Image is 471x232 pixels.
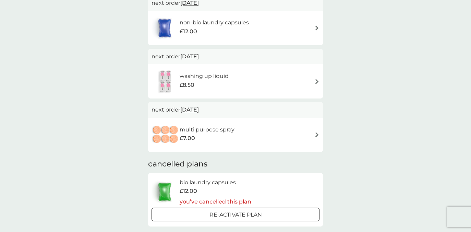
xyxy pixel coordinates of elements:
[180,72,229,81] h6: washing up liquid
[152,69,180,93] img: washing up liquid
[180,125,234,134] h6: multi purpose spray
[152,208,319,221] button: Re-activate Plan
[209,210,262,219] p: Re-activate Plan
[314,79,319,84] img: arrow right
[152,105,319,114] p: next order
[180,178,251,187] h6: bio laundry capsules
[314,25,319,31] img: arrow right
[314,132,319,137] img: arrow right
[152,180,178,204] img: bio laundry capsules
[152,16,178,40] img: non-bio laundry capsules
[180,27,197,36] span: £12.00
[180,134,195,143] span: £7.00
[152,123,180,147] img: multi purpose spray
[180,18,249,27] h6: non-bio laundry capsules
[180,197,251,206] p: you’ve cancelled this plan
[180,81,194,90] span: £8.50
[180,50,199,63] span: [DATE]
[152,52,319,61] p: next order
[180,187,197,196] span: £12.00
[180,103,199,116] span: [DATE]
[148,159,323,170] h2: cancelled plans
